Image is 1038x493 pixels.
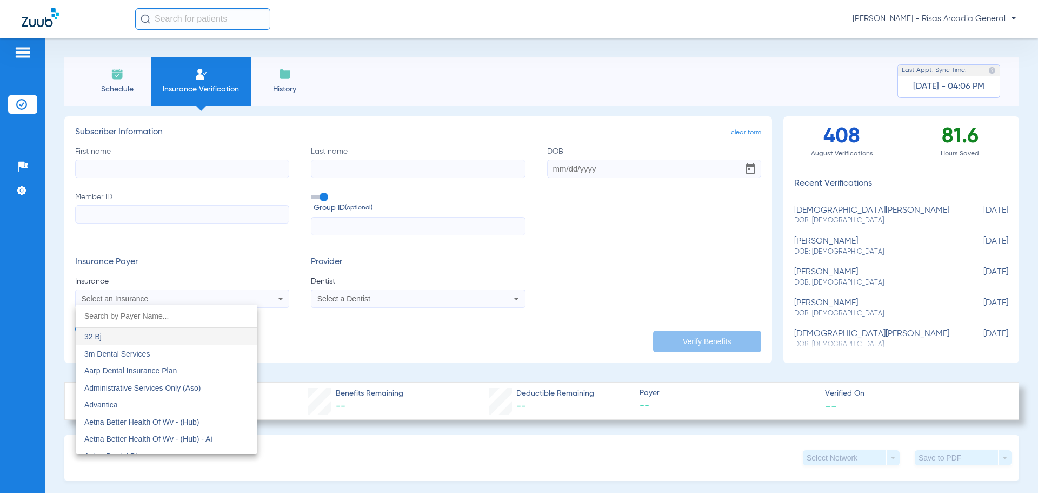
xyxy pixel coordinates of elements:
span: 3m Dental Services [84,350,150,358]
span: 32 Bj [84,332,102,341]
span: Aetna Better Health Of Wv - (Hub) - Ai [84,435,212,443]
span: Aetna Better Health Of Wv - (Hub) [84,418,199,426]
span: Aetna Dental Plans [84,452,149,461]
span: Administrative Services Only (Aso) [84,384,201,392]
span: Aarp Dental Insurance Plan [84,366,177,375]
input: dropdown search [76,305,257,327]
span: Advantica [84,400,117,409]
